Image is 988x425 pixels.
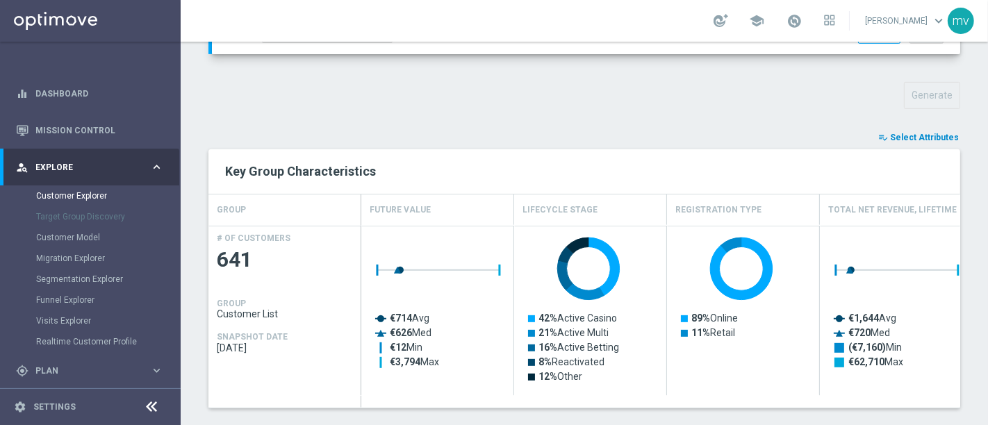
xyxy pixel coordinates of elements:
[848,312,880,324] tspan: €1,644
[225,163,944,180] h2: Key Group Characteristics
[16,161,150,174] div: Explore
[15,365,164,376] button: gps_fixed Plan keyboard_arrow_right
[538,356,552,367] tspan: 8%
[848,342,886,353] tspan: (€7,160)
[390,342,406,353] tspan: €12
[36,232,145,243] a: Customer Model
[390,356,421,367] tspan: €3,794
[36,310,179,331] div: Visits Explorer
[208,226,361,396] div: Press SPACE to select this row.
[36,331,179,352] div: Realtime Customer Profile
[36,336,145,347] a: Realtime Customer Profile
[36,253,145,264] a: Migration Explorer
[15,125,164,136] button: Mission Control
[538,312,557,324] tspan: 42%
[538,327,557,338] tspan: 21%
[217,247,353,274] span: 641
[35,163,150,172] span: Explore
[848,312,896,324] text: Avg
[217,198,246,222] h4: GROUP
[828,198,957,222] h4: Total Net Revenue, Lifetime
[36,269,179,290] div: Segmentation Explorer
[390,312,429,324] text: Avg
[538,312,617,324] text: Active Casino
[538,342,557,353] tspan: 16%
[35,112,163,149] a: Mission Control
[15,88,164,99] button: equalizer Dashboard
[848,327,871,338] tspan: €720
[390,312,413,324] tspan: €714
[36,185,179,206] div: Customer Explorer
[35,367,150,375] span: Plan
[538,342,619,353] text: Active Betting
[931,13,946,28] span: keyboard_arrow_down
[217,299,246,308] h4: GROUP
[390,327,412,338] tspan: €626
[36,190,145,201] a: Customer Explorer
[848,356,903,367] text: Max
[36,248,179,269] div: Migration Explorer
[691,312,738,324] text: Online
[848,327,890,338] text: Med
[217,332,288,342] h4: SNAPSHOT DATE
[691,327,710,338] tspan: 11%
[150,160,163,174] i: keyboard_arrow_right
[36,290,179,310] div: Funnel Explorer
[16,112,163,149] div: Mission Control
[14,401,26,413] i: settings
[538,356,604,367] text: Reactivated
[390,327,431,338] text: Med
[890,133,959,142] span: Select Attributes
[848,356,884,367] tspan: €62,710
[948,8,974,34] div: mv
[33,403,76,411] a: Settings
[15,162,164,173] button: person_search Explore keyboard_arrow_right
[522,198,598,222] h4: Lifecycle Stage
[538,327,609,338] text: Active Multi
[36,227,179,248] div: Customer Model
[150,364,163,377] i: keyboard_arrow_right
[538,371,557,382] tspan: 12%
[217,342,353,353] span: 2025-08-18
[36,315,145,326] a: Visits Explorer
[217,233,290,243] h4: # OF CUSTOMERS
[538,371,582,382] text: Other
[691,312,710,324] tspan: 89%
[36,274,145,285] a: Segmentation Explorer
[675,198,761,222] h4: Registration Type
[390,356,439,367] text: Max
[16,365,150,377] div: Plan
[217,308,353,319] span: Customer List
[16,87,28,100] i: equalizer
[16,365,28,377] i: gps_fixed
[878,133,888,142] i: playlist_add_check
[691,327,735,338] text: Retail
[390,342,422,353] text: Min
[35,75,163,112] a: Dashboard
[16,161,28,174] i: person_search
[16,75,163,112] div: Dashboard
[848,342,902,353] text: Min
[36,206,179,227] div: Target Group Discovery
[36,294,145,306] a: Funnel Explorer
[370,198,431,222] h4: Future Value
[904,82,960,109] button: Generate
[864,10,948,31] a: [PERSON_NAME]keyboard_arrow_down
[877,130,960,145] button: playlist_add_check Select Attributes
[749,13,764,28] span: school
